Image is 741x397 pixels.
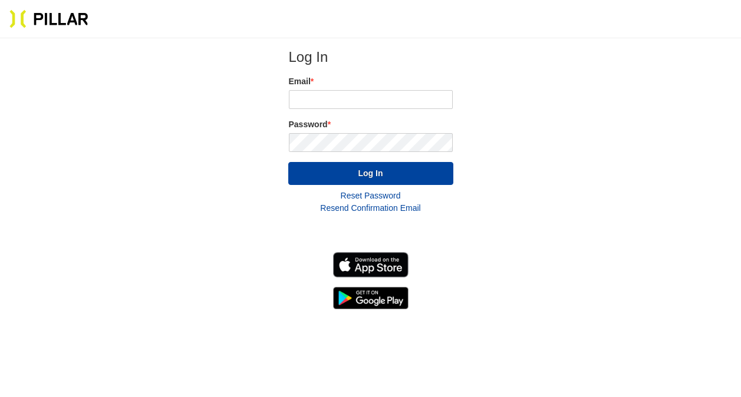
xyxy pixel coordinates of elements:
img: Download on the App Store [333,252,409,277]
a: Resend Confirmation Email [320,203,420,213]
label: Password [289,118,453,131]
h2: Log In [289,48,453,66]
img: Pillar Technologies [9,9,88,28]
label: Email [289,75,453,88]
button: Log In [288,162,453,185]
img: Get it on Google Play [333,287,409,309]
a: Reset Password [341,191,401,200]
